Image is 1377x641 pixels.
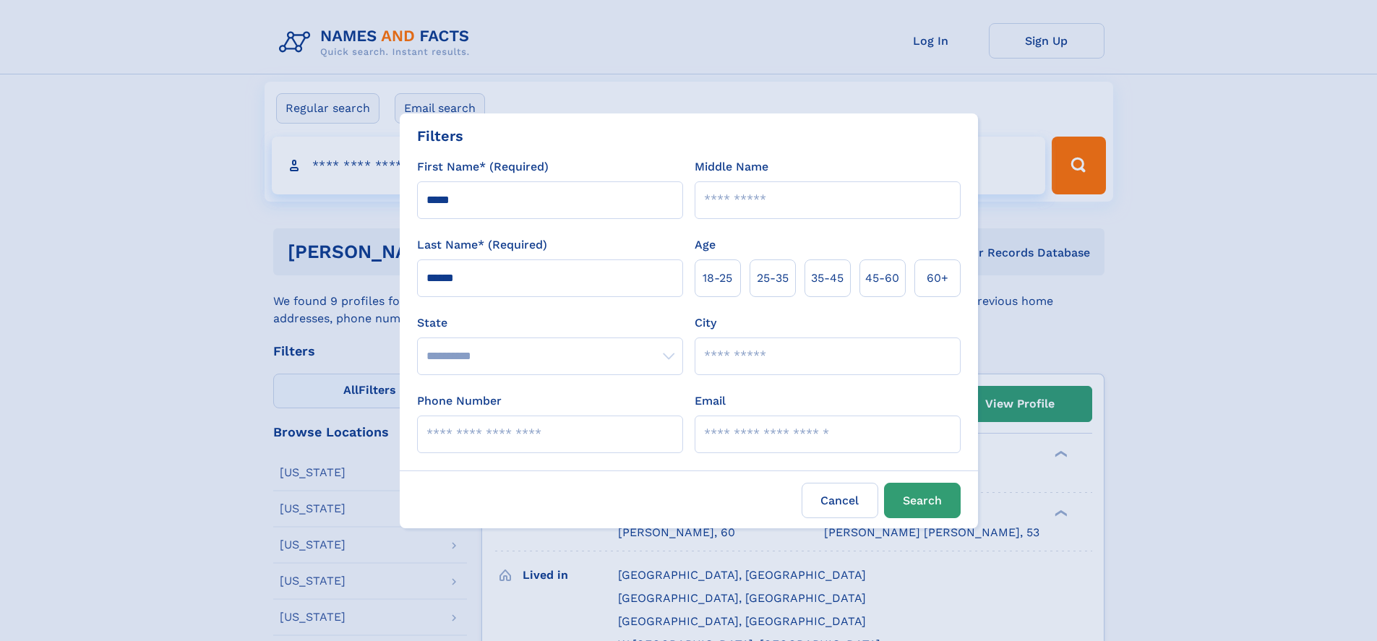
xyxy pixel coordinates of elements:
[417,125,463,147] div: Filters
[703,270,732,287] span: 18‑25
[417,314,683,332] label: State
[417,236,547,254] label: Last Name* (Required)
[757,270,789,287] span: 25‑35
[695,236,716,254] label: Age
[695,158,768,176] label: Middle Name
[417,158,549,176] label: First Name* (Required)
[927,270,948,287] span: 60+
[695,314,716,332] label: City
[811,270,844,287] span: 35‑45
[417,392,502,410] label: Phone Number
[802,483,878,518] label: Cancel
[695,392,726,410] label: Email
[884,483,961,518] button: Search
[865,270,899,287] span: 45‑60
